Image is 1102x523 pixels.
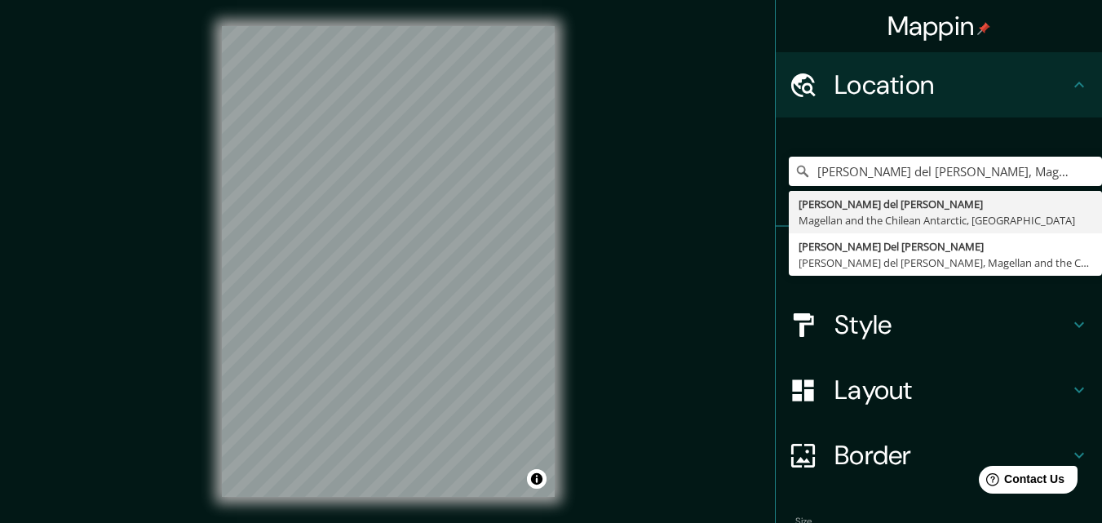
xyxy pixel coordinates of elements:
button: Toggle attribution [527,469,547,489]
div: Style [776,292,1102,357]
div: Location [776,52,1102,117]
div: Pins [776,227,1102,292]
h4: Pins [834,243,1069,276]
h4: Location [834,69,1069,101]
input: Pick your city or area [789,157,1102,186]
h4: Border [834,439,1069,472]
img: pin-icon.png [977,22,990,35]
iframe: Help widget launcher [957,459,1084,505]
div: [PERSON_NAME] del [PERSON_NAME], Magellan and the Chilean Antarctic, [GEOGRAPHIC_DATA] [799,255,1092,271]
div: Border [776,423,1102,488]
div: Magellan and the Chilean Antarctic, [GEOGRAPHIC_DATA] [799,212,1092,228]
div: Layout [776,357,1102,423]
h4: Style [834,308,1069,341]
div: [PERSON_NAME] del [PERSON_NAME] [799,196,1092,212]
h4: Mappin [887,10,991,42]
h4: Layout [834,374,1069,406]
div: [PERSON_NAME] Del [PERSON_NAME] [799,238,1092,255]
canvas: Map [222,26,555,497]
